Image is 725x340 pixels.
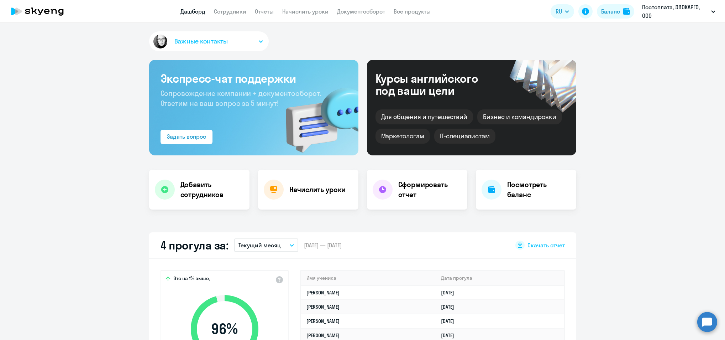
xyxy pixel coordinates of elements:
th: Дата прогула [435,271,564,285]
h4: Посмотреть баланс [507,180,571,200]
div: Баланс [601,7,620,16]
h3: Экспресс-чат поддержки [161,71,347,86]
a: [DATE] [441,289,460,296]
a: [PERSON_NAME] [306,304,340,310]
button: Балансbalance [597,4,634,19]
div: Курсы английского под ваши цели [375,72,497,97]
a: Сотрудники [214,8,246,15]
a: [PERSON_NAME] [306,318,340,324]
div: IT-специалистам [434,129,495,144]
p: Текущий месяц [238,241,281,249]
button: Важные контакты [149,31,269,51]
div: Бизнес и командировки [477,109,562,124]
a: Отчеты [255,8,274,15]
span: Это на 1% выше, [173,275,210,284]
button: RU [551,4,574,19]
span: Скачать отчет [527,241,565,249]
h4: Начислить уроки [289,185,346,195]
a: Дашборд [180,8,205,15]
img: avatar [152,33,169,50]
span: 96 % [184,320,266,338]
h2: 4 прогула за: [161,238,228,252]
a: [PERSON_NAME] [306,289,340,296]
button: Текущий месяц [234,238,298,252]
p: Постоплата, ЭВОКАРГО, ООО [642,3,708,20]
a: [DATE] [441,318,460,324]
img: bg-img [275,75,358,155]
a: [PERSON_NAME] [306,332,340,339]
h4: Добавить сотрудников [180,180,244,200]
a: [DATE] [441,332,460,339]
span: Сопровождение компании + документооборот. Ответим на ваш вопрос за 5 минут! [161,89,321,108]
div: Для общения и путешествий [375,109,473,124]
span: Важные контакты [174,37,228,46]
div: Маркетологам [375,129,430,144]
a: Начислить уроки [282,8,329,15]
img: balance [623,8,630,15]
h4: Сформировать отчет [398,180,462,200]
button: Задать вопрос [161,130,212,144]
span: RU [556,7,562,16]
div: Задать вопрос [167,132,206,141]
a: [DATE] [441,304,460,310]
a: Документооборот [337,8,385,15]
span: [DATE] — [DATE] [304,241,342,249]
a: Все продукты [394,8,431,15]
button: Постоплата, ЭВОКАРГО, ООО [639,3,719,20]
th: Имя ученика [301,271,436,285]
